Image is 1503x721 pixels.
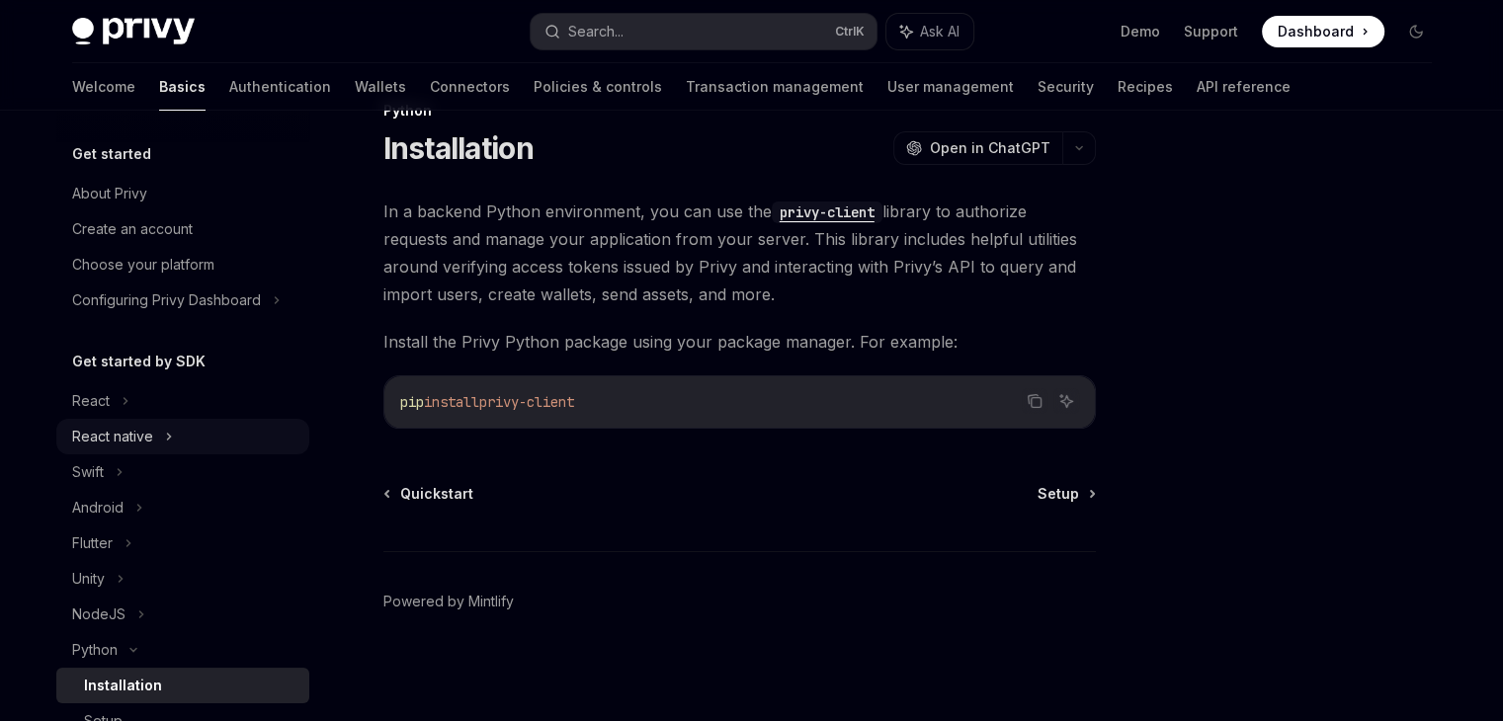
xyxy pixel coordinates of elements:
button: Ask AI [886,14,973,49]
code: privy-client [772,201,882,223]
a: Setup [1038,484,1094,504]
h1: Installation [383,130,534,166]
span: Quickstart [400,484,473,504]
div: Python [72,638,118,662]
div: Python [383,101,1096,120]
span: In a backend Python environment, you can use the library to authorize requests and manage your ap... [383,198,1096,308]
div: Swift [72,460,104,484]
a: Installation [56,668,309,703]
span: Ask AI [920,22,960,41]
a: Create an account [56,211,309,247]
div: Flutter [72,531,113,555]
a: Demo [1121,22,1160,41]
div: Android [72,496,124,520]
div: Installation [84,674,162,697]
button: Ask AI [1053,388,1079,414]
button: Open in ChatGPT [893,131,1062,165]
a: API reference [1197,63,1291,111]
span: Open in ChatGPT [930,138,1050,158]
span: Ctrl K [835,24,865,40]
a: Powered by Mintlify [383,592,514,611]
a: Connectors [430,63,510,111]
h5: Get started by SDK [72,350,206,373]
a: User management [887,63,1014,111]
div: Choose your platform [72,253,214,277]
div: Unity [72,567,105,591]
a: privy-client [772,201,882,221]
a: About Privy [56,176,309,211]
div: About Privy [72,182,147,205]
img: dark logo [72,18,195,45]
button: Copy the contents from the code block [1022,388,1047,414]
a: Welcome [72,63,135,111]
a: Wallets [355,63,406,111]
a: Dashboard [1262,16,1384,47]
span: Dashboard [1278,22,1354,41]
button: Search...CtrlK [531,14,877,49]
a: Transaction management [686,63,864,111]
a: Basics [159,63,206,111]
span: install [424,393,479,411]
span: Setup [1038,484,1079,504]
div: React native [72,425,153,448]
div: Configuring Privy Dashboard [72,288,261,312]
span: privy-client [479,393,574,411]
span: pip [400,393,424,411]
a: Authentication [229,63,331,111]
a: Security [1038,63,1094,111]
div: Search... [568,20,624,43]
a: Choose your platform [56,247,309,282]
button: Toggle dark mode [1400,16,1432,47]
div: NodeJS [72,602,125,626]
a: Quickstart [385,484,473,504]
span: Install the Privy Python package using your package manager. For example: [383,328,1096,356]
div: React [72,389,110,413]
a: Support [1184,22,1238,41]
div: Create an account [72,217,193,241]
a: Policies & controls [534,63,662,111]
a: Recipes [1118,63,1173,111]
h5: Get started [72,142,151,166]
